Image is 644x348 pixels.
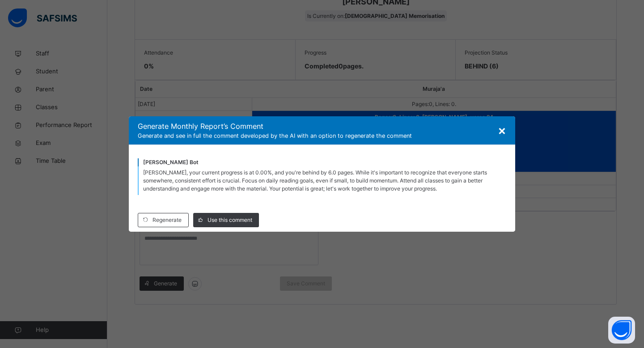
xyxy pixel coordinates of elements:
span: Generate and see in full the comment developed by the AI with an option to regenerate the comment [138,132,506,140]
span: [PERSON_NAME] Bot [143,159,199,166]
span: Regenerate [153,216,182,224]
span: × [498,123,506,138]
span: [PERSON_NAME], your current progress is at 0.00%, and you're behind by 6.0 pages. While it's impo... [143,169,487,192]
span: Generate Monthly Report ’s Comment [138,121,506,132]
button: Open asap [608,317,635,344]
span: Use this comment [208,216,252,224]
